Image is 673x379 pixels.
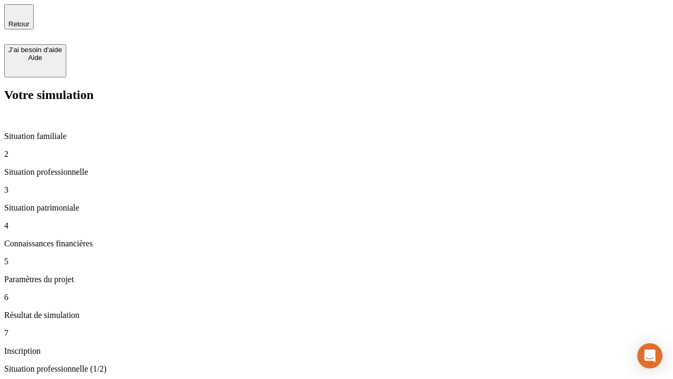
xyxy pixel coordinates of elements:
p: Paramètres du projet [4,275,669,284]
h2: Votre simulation [4,88,669,102]
p: 4 [4,221,669,231]
p: Situation familiale [4,132,669,141]
p: 3 [4,185,669,195]
p: Situation professionnelle [4,167,669,177]
p: 6 [4,293,669,302]
button: J’ai besoin d'aideAide [4,44,66,77]
p: 7 [4,328,669,338]
button: Retour [4,4,34,29]
p: Inscription [4,346,669,356]
span: Retour [8,20,29,28]
div: Open Intercom Messenger [637,343,662,368]
p: 2 [4,149,669,159]
p: Connaissances financières [4,239,669,248]
p: 5 [4,257,669,266]
div: J’ai besoin d'aide [8,46,62,54]
p: Résultat de simulation [4,311,669,320]
p: Situation patrimoniale [4,203,669,213]
p: Situation professionnelle (1/2) [4,364,669,374]
div: Aide [8,54,62,62]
